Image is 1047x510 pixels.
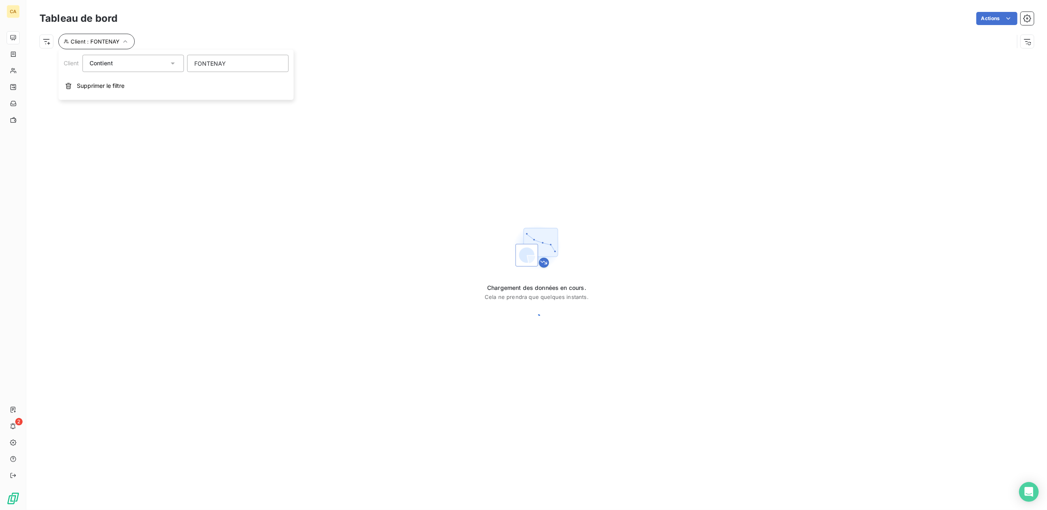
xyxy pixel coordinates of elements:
[511,221,563,274] img: First time
[7,492,20,505] img: Logo LeanPay
[1019,482,1039,502] div: Open Intercom Messenger
[187,55,289,72] input: placeholder
[59,77,294,95] button: Supprimer le filtre
[64,60,79,67] span: Client
[58,34,135,49] button: Client : FONTENAY
[976,12,1017,25] button: Actions
[485,294,589,300] span: Cela ne prendra que quelques instants.
[15,418,23,425] span: 2
[90,60,113,67] span: Contient
[7,5,20,18] div: CA
[71,38,120,45] span: Client : FONTENAY
[485,284,589,292] span: Chargement des données en cours.
[77,82,124,90] span: Supprimer le filtre
[39,11,117,26] h3: Tableau de bord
